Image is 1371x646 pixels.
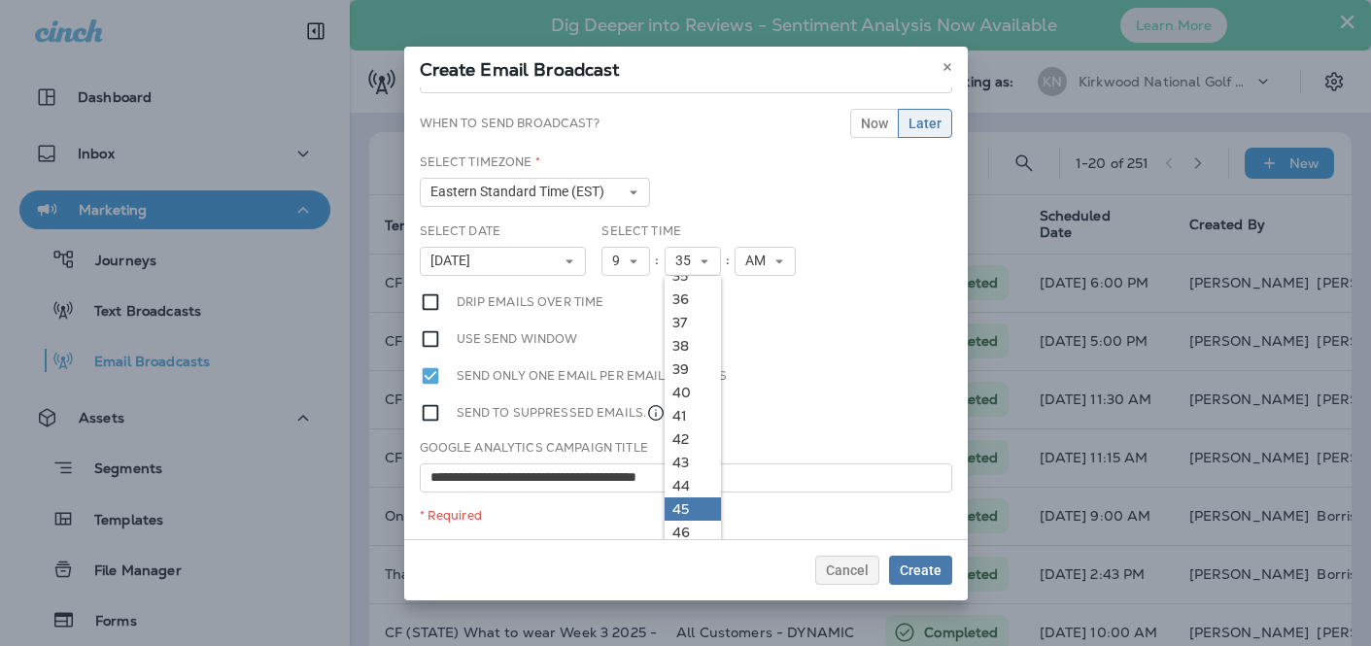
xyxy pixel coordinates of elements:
div: : [721,247,735,276]
label: Drip emails over time [457,291,604,313]
button: 35 [665,247,721,276]
span: Cancel [826,563,869,577]
label: When to send broadcast? [420,116,600,131]
button: Create [889,556,952,585]
div: : [650,247,664,276]
label: Google Analytics Campaign Title [420,440,648,456]
a: 42 [665,427,721,451]
a: 40 [665,381,721,404]
label: Select Timezone [420,154,540,170]
span: [DATE] [430,253,478,269]
label: Send only one email per email address [457,365,727,387]
label: Select Time [601,223,681,239]
a: 35 [665,264,721,288]
a: 43 [665,451,721,474]
button: Now [850,109,899,138]
span: AM [745,253,773,269]
button: 9 [601,247,650,276]
a: 38 [665,334,721,357]
button: Cancel [815,556,879,585]
span: 35 [675,253,699,269]
label: Send to suppressed emails. [457,402,667,424]
button: Eastern Standard Time (EST) [420,178,651,207]
button: [DATE] [420,247,587,276]
span: Create [900,563,942,577]
a: 37 [665,311,721,334]
a: 36 [665,288,721,311]
a: 44 [665,474,721,497]
span: Eastern Standard Time (EST) [430,184,612,200]
label: Use send window [457,328,578,350]
a: 45 [665,497,721,521]
button: AM [735,247,796,276]
div: * Required [420,508,952,524]
a: 39 [665,357,721,381]
a: 46 [665,521,721,544]
button: Later [898,109,952,138]
a: 41 [665,404,721,427]
label: Select Date [420,223,501,239]
span: Later [908,117,942,130]
span: Now [861,117,888,130]
span: 9 [612,253,628,269]
div: Create Email Broadcast [404,47,968,87]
